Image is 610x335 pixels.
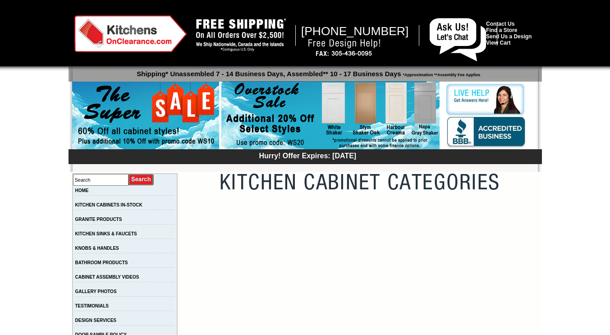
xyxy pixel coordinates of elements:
a: GALLERY PHOTOS [75,289,117,294]
a: DESIGN SERVICES [75,318,117,323]
span: *Approximation **Assembly Fee Applies [401,70,481,77]
div: Hurry! Offer Expires: [DATE] [73,151,542,160]
span: [PHONE_NUMBER] [301,24,409,38]
p: Shipping* Unassembled 7 - 14 Business Days, Assembled** 10 - 17 Business Days [73,66,542,78]
a: CABINET ASSEMBLY VIDEOS [75,275,139,280]
a: KNOBS & HANDLES [75,246,119,251]
a: KITCHEN SINKS & FAUCETS [75,231,137,236]
a: HOME [75,188,89,193]
a: Contact Us [486,21,514,27]
a: TESTIMONIALS [75,303,109,308]
a: View Cart [486,40,510,46]
a: KITCHEN CABINETS IN-STOCK [75,202,142,207]
a: Find a Store [486,27,517,33]
input: Submit [128,174,154,186]
a: BATHROOM PRODUCTS [75,260,128,265]
a: GRANITE PRODUCTS [75,217,122,222]
img: Kitchens on Clearance Logo [74,15,187,52]
a: Send Us a Design [486,33,532,40]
